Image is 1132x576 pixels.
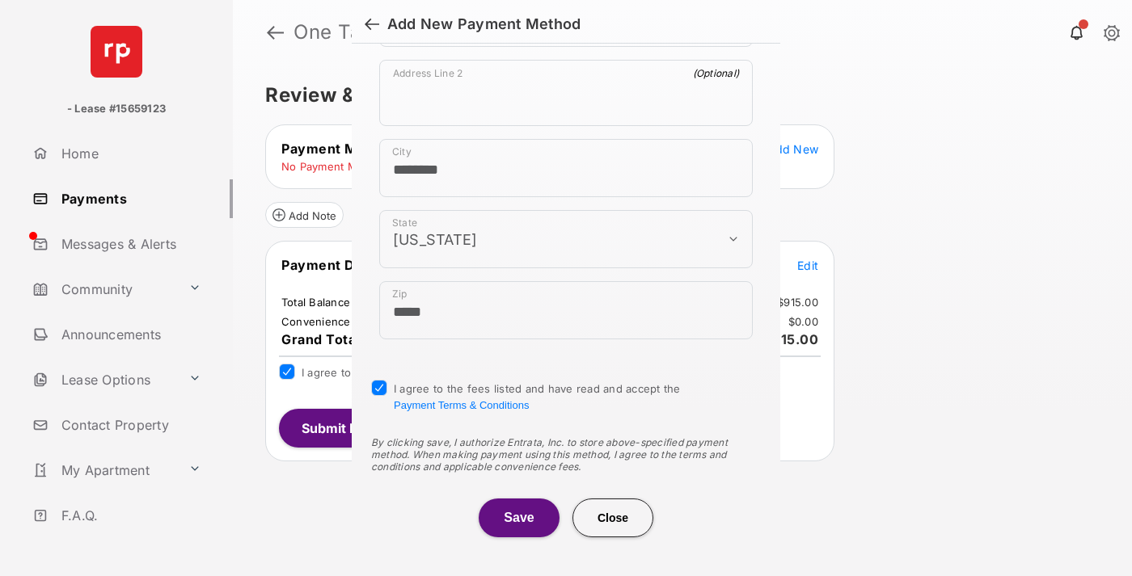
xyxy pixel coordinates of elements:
div: Add New Payment Method [387,15,581,33]
div: payment_method_screening[postal_addresses][addressLine2] [379,60,753,126]
div: payment_method_screening[postal_addresses][postalCode] [379,281,753,339]
div: By clicking save, I authorize Entrata, Inc. to store above-specified payment method. When making ... [371,436,761,473]
div: payment_method_screening[postal_addresses][locality] [379,139,753,197]
div: payment_method_screening[postal_addresses][administrativeArea] [379,210,753,268]
button: Save [479,498,560,537]
button: I agree to the fees listed and have read and accept the [394,399,529,411]
span: I agree to the fees listed and have read and accept the [394,382,681,411]
button: Close [572,498,653,537]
